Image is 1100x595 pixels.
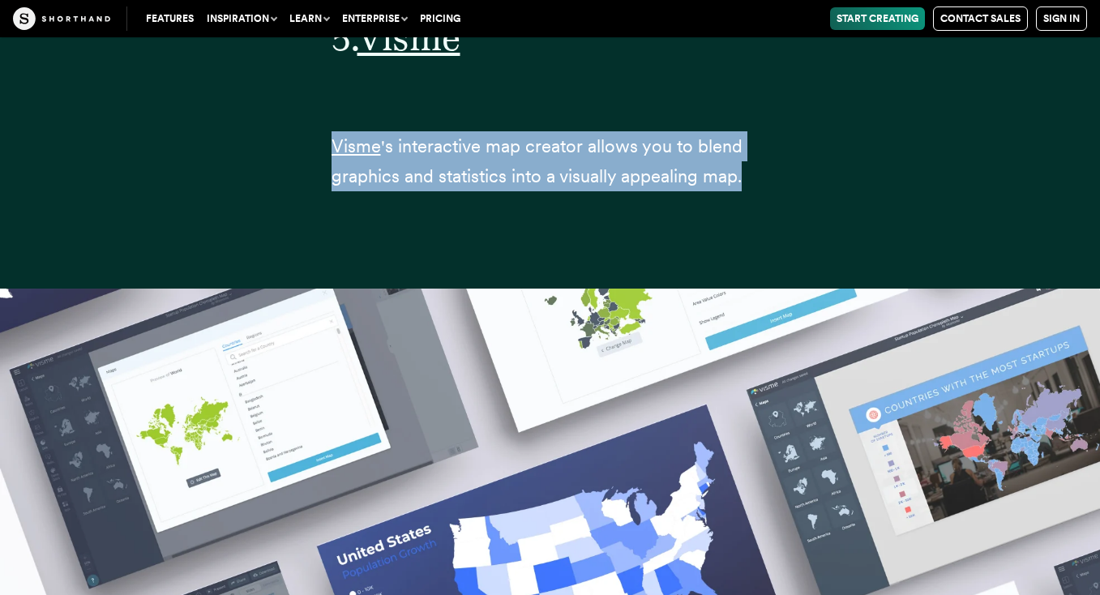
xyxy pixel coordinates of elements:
[332,135,743,186] span: 's interactive map creator allows you to blend graphics and statistics into a visually appealing ...
[336,7,413,30] button: Enterprise
[413,7,467,30] a: Pricing
[283,7,336,30] button: Learn
[933,6,1028,31] a: Contact Sales
[830,7,925,30] a: Start Creating
[200,7,283,30] button: Inspiration
[332,135,381,156] a: Visme
[13,7,110,30] img: The Craft
[332,16,357,59] span: 5.
[357,16,460,59] a: Visme
[1036,6,1087,31] a: Sign in
[139,7,200,30] a: Features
